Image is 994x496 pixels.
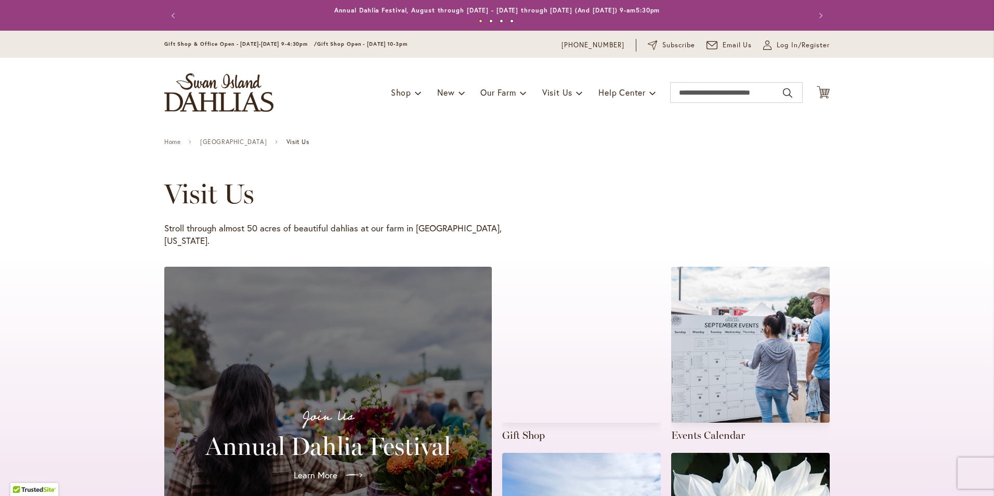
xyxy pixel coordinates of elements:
[489,19,493,23] button: 2 of 4
[723,40,752,50] span: Email Us
[479,19,482,23] button: 1 of 4
[500,19,503,23] button: 3 of 4
[437,87,454,98] span: New
[164,222,502,247] p: Stroll through almost 50 acres of beautiful dahlias at our farm in [GEOGRAPHIC_DATA], [US_STATE].
[294,469,337,481] span: Learn More
[285,461,371,490] a: Learn More
[334,6,660,14] a: Annual Dahlia Festival, August through [DATE] - [DATE] through [DATE] (And [DATE]) 9-am5:30pm
[707,40,752,50] a: Email Us
[542,87,572,98] span: Visit Us
[200,138,267,146] a: [GEOGRAPHIC_DATA]
[317,41,408,47] span: Gift Shop Open - [DATE] 10-3pm
[598,87,646,98] span: Help Center
[164,5,185,26] button: Previous
[480,87,516,98] span: Our Farm
[164,73,273,112] a: store logo
[164,138,180,146] a: Home
[648,40,695,50] a: Subscribe
[391,87,411,98] span: Shop
[177,406,479,427] p: Join Us
[164,178,800,210] h1: Visit Us
[662,40,695,50] span: Subscribe
[177,432,479,461] h2: Annual Dahlia Festival
[777,40,830,50] span: Log In/Register
[763,40,830,50] a: Log In/Register
[561,40,624,50] a: [PHONE_NUMBER]
[164,41,317,47] span: Gift Shop & Office Open - [DATE]-[DATE] 9-4:30pm /
[809,5,830,26] button: Next
[286,138,309,146] span: Visit Us
[510,19,514,23] button: 4 of 4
